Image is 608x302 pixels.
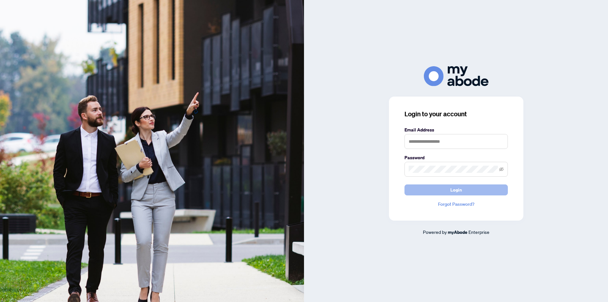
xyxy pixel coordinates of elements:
[404,126,508,133] label: Email Address
[404,154,508,161] label: Password
[468,229,489,235] span: Enterprise
[404,184,508,195] button: Login
[499,167,504,172] span: eye-invisible
[450,185,462,195] span: Login
[423,229,447,235] span: Powered by
[404,109,508,119] h3: Login to your account
[448,229,467,236] a: myAbode
[424,66,488,86] img: ma-logo
[404,201,508,208] a: Forgot Password?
